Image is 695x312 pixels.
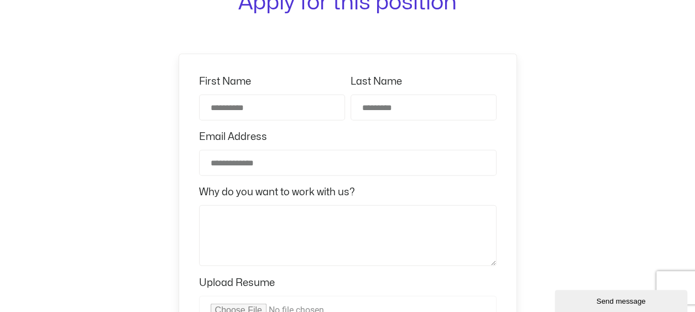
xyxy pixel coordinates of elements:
[199,74,251,95] label: First Name
[199,185,355,205] label: Why do you want to work with us?
[351,74,402,95] label: Last Name
[199,129,267,150] label: Email Address
[199,275,275,296] label: Upload Resume
[555,288,689,312] iframe: chat widget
